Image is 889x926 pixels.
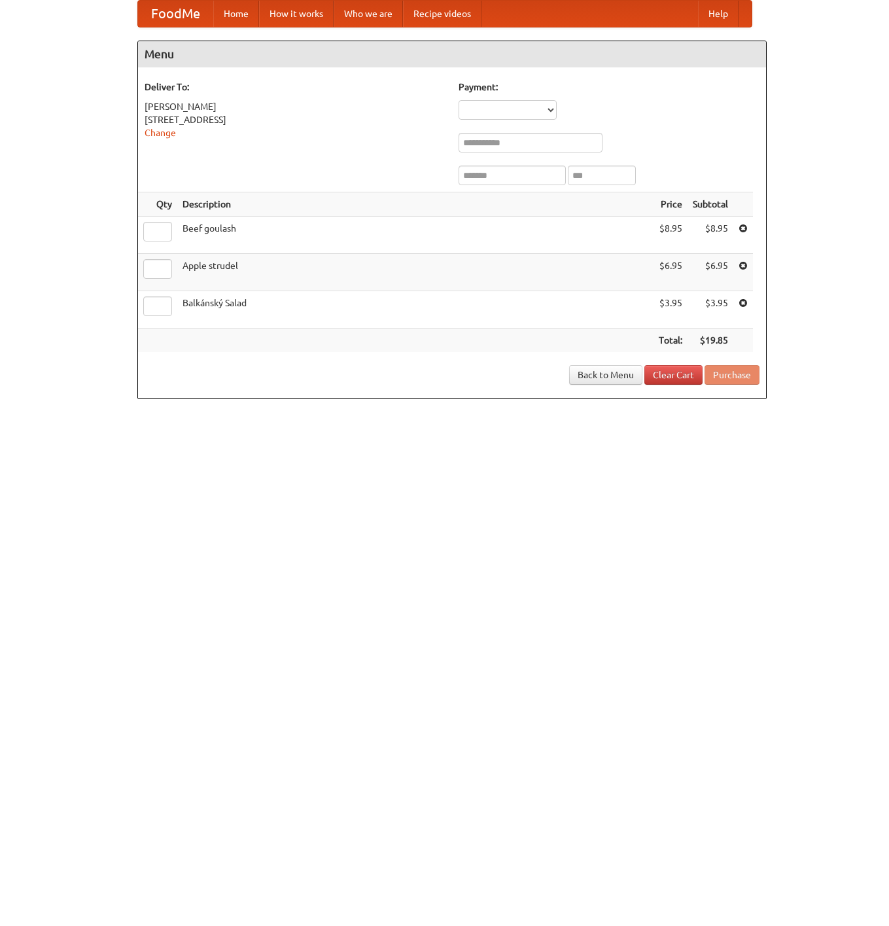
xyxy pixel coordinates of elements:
[688,217,733,254] td: $8.95
[177,291,654,329] td: Balkánský Salad
[138,1,213,27] a: FoodMe
[654,291,688,329] td: $3.95
[698,1,739,27] a: Help
[145,113,445,126] div: [STREET_ADDRESS]
[654,192,688,217] th: Price
[569,365,642,385] a: Back to Menu
[145,128,176,138] a: Change
[688,329,733,353] th: $19.85
[177,192,654,217] th: Description
[688,291,733,329] td: $3.95
[688,254,733,291] td: $6.95
[403,1,481,27] a: Recipe videos
[688,192,733,217] th: Subtotal
[459,80,759,94] h5: Payment:
[145,80,445,94] h5: Deliver To:
[138,41,766,67] h4: Menu
[644,365,703,385] a: Clear Cart
[705,365,759,385] button: Purchase
[138,192,177,217] th: Qty
[654,329,688,353] th: Total:
[654,217,688,254] td: $8.95
[177,217,654,254] td: Beef goulash
[654,254,688,291] td: $6.95
[334,1,403,27] a: Who we are
[177,254,654,291] td: Apple strudel
[213,1,259,27] a: Home
[259,1,334,27] a: How it works
[145,100,445,113] div: [PERSON_NAME]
